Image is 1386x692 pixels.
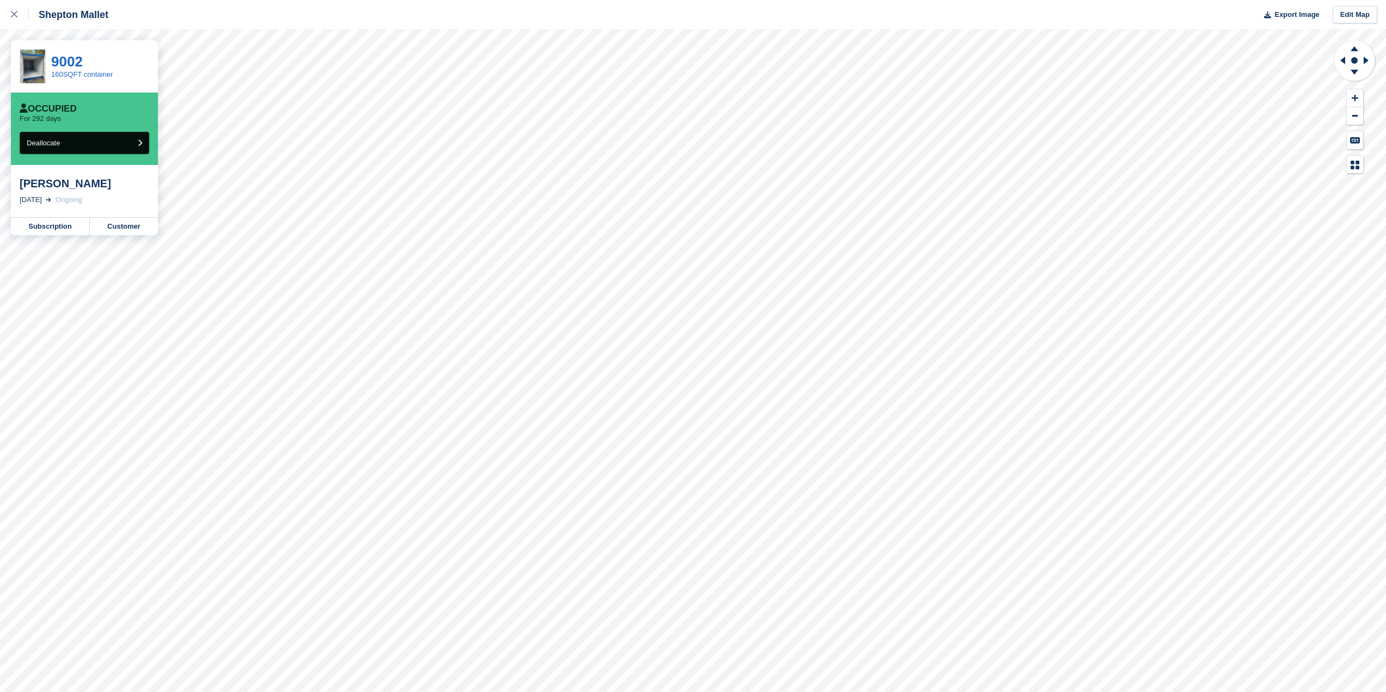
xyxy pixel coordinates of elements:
[20,132,149,154] button: Deallocate
[1274,9,1319,20] span: Export Image
[11,218,90,235] a: Subscription
[20,114,61,123] p: For 292 days
[29,8,108,21] div: Shepton Mallet
[1347,89,1363,107] button: Zoom In
[20,177,149,190] div: [PERSON_NAME]
[1347,156,1363,174] button: Map Legend
[90,218,158,235] a: Customer
[46,198,51,202] img: arrow-right-light-icn-cde0832a797a2874e46488d9cf13f60e5c3a73dbe684e267c42b8395dfbc2abf.svg
[56,194,82,205] div: Ongoing
[1347,131,1363,149] button: Keyboard Shortcuts
[1347,107,1363,125] button: Zoom Out
[20,103,77,114] div: Occupied
[27,139,60,147] span: Deallocate
[20,194,42,205] div: [DATE]
[20,50,45,83] img: 3c7094a3-9212-4bfb-9021-af61e3b69409.jpg
[51,70,113,78] a: 160SQFT container
[1257,6,1320,24] button: Export Image
[51,53,83,70] a: 9002
[1333,6,1377,24] a: Edit Map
